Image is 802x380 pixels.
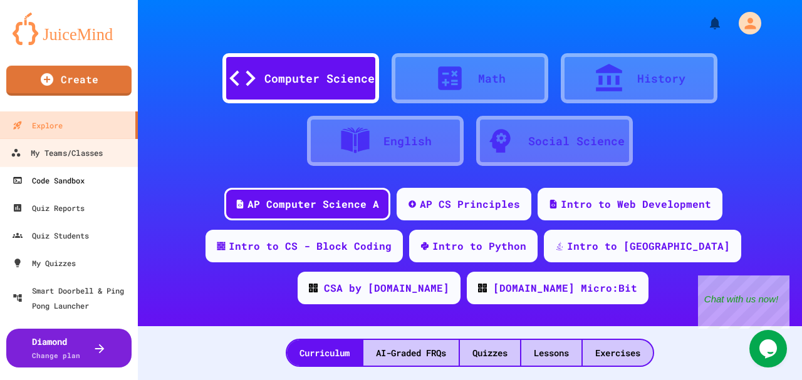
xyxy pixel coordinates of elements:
img: logo-orange.svg [13,13,125,45]
div: History [637,70,685,87]
div: AP CS Principles [420,197,520,212]
div: My Notifications [684,13,726,34]
div: Explore [13,118,63,133]
div: Quiz Students [13,228,89,243]
div: Intro to Web Development [561,197,711,212]
div: English [383,133,432,150]
div: AI-Graded FRQs [363,340,459,366]
iframe: chat widget [698,275,789,329]
div: Smart Doorbell & Ping Pong Launcher [13,283,133,313]
div: Code Sandbox [13,173,85,188]
iframe: chat widget [749,330,789,367]
div: Quizzes [460,340,520,366]
button: DiamondChange plan [6,329,132,367]
img: CODE_logo_RGB.png [309,284,318,292]
div: [DOMAIN_NAME] Micro:Bit [493,280,637,295]
div: Curriculum [287,340,362,366]
div: AP Computer Science A [247,197,379,212]
div: Computer Science [264,70,375,87]
div: Math [478,70,506,87]
div: Exercises [583,340,653,366]
div: Lessons [521,340,581,366]
div: My Account [726,9,764,38]
div: CSA by [DOMAIN_NAME] [324,280,449,295]
div: Intro to Python [432,239,526,254]
div: My Teams/Classes [11,145,103,161]
div: My Quizzes [13,255,76,270]
div: Diamond [32,335,80,361]
div: Social Science [528,133,625,150]
div: Intro to CS - Block Coding [229,239,392,254]
img: CODE_logo_RGB.png [478,284,487,292]
span: Change plan [32,351,80,360]
div: Intro to [GEOGRAPHIC_DATA] [567,239,730,254]
a: Create [6,66,132,96]
div: Quiz Reports [13,200,85,215]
